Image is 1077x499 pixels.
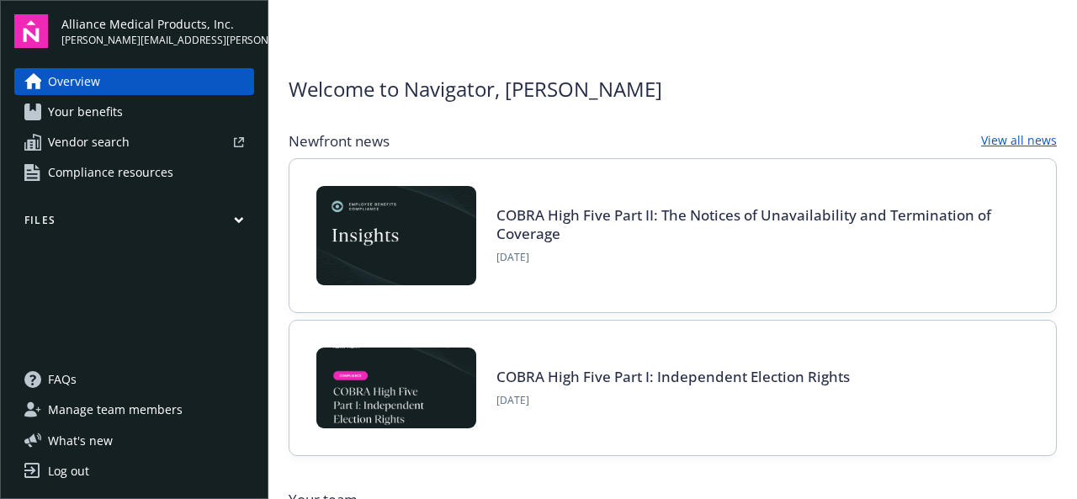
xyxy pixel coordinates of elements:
button: Alliance Medical Products, Inc.[PERSON_NAME][EMAIL_ADDRESS][PERSON_NAME][PERSON_NAME][DOMAIN_NAME] [61,14,254,48]
span: [DATE] [496,393,850,408]
span: Compliance resources [48,159,173,186]
button: What's new [14,432,140,449]
img: navigator-logo.svg [14,14,48,48]
a: View all news [981,131,1057,151]
span: Your benefits [48,98,123,125]
span: Overview [48,68,100,95]
span: Vendor search [48,129,130,156]
span: [PERSON_NAME][EMAIL_ADDRESS][PERSON_NAME][PERSON_NAME][DOMAIN_NAME] [61,33,254,48]
img: Card Image - EB Compliance Insights.png [316,186,476,285]
a: Your benefits [14,98,254,125]
a: Overview [14,68,254,95]
a: Manage team members [14,396,254,423]
span: FAQs [48,366,77,393]
span: What ' s new [48,432,113,449]
a: COBRA High Five Part II: The Notices of Unavailability and Termination of Coverage [496,205,991,243]
span: [DATE] [496,250,1009,265]
a: FAQs [14,366,254,393]
span: Manage team members [48,396,183,423]
div: Log out [48,458,89,485]
span: Welcome to Navigator , [PERSON_NAME] [289,74,662,104]
a: Compliance resources [14,159,254,186]
img: BLOG-Card Image - Compliance - COBRA High Five Pt 1 07-18-25.jpg [316,348,476,428]
span: Newfront news [289,131,390,151]
a: Vendor search [14,129,254,156]
button: Files [14,213,254,234]
span: Alliance Medical Products, Inc. [61,15,254,33]
a: COBRA High Five Part I: Independent Election Rights [496,367,850,386]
